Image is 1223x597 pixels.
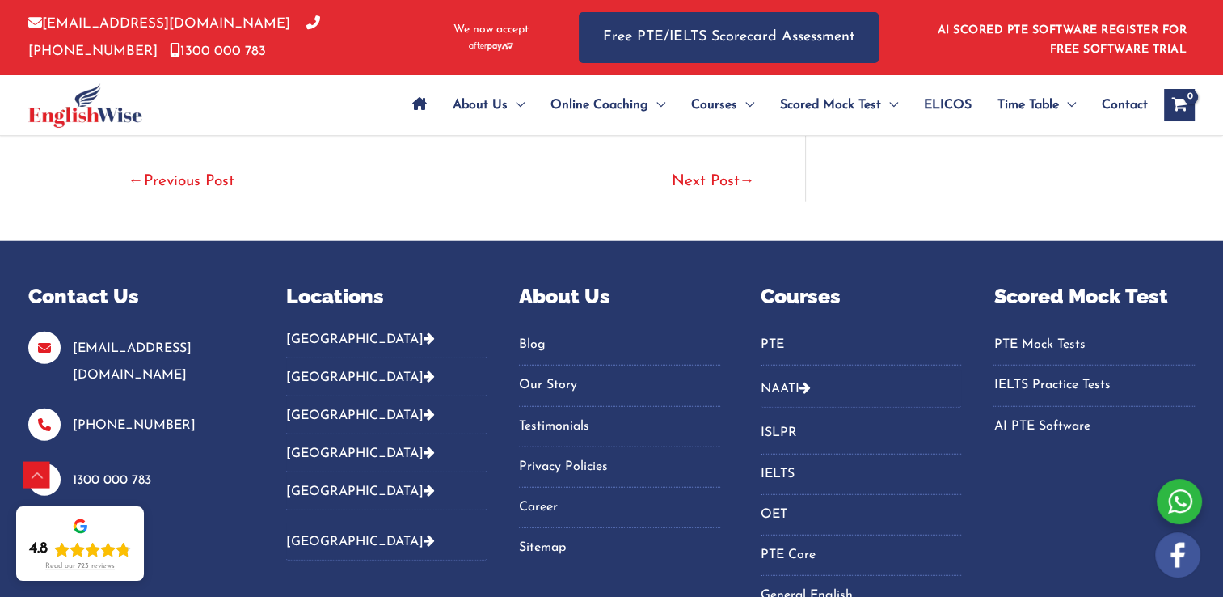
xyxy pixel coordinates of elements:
a: Free PTE/IELTS Scorecard Assessment [579,12,879,63]
a: Previous Post [129,165,234,201]
div: Rating: 4.8 out of 5 [29,540,131,559]
aside: Header Widget 1 [928,11,1195,64]
a: PTE Mock Tests [993,332,1195,358]
a: [PHONE_NUMBER] [73,419,196,432]
span: About Us [453,77,508,133]
button: [GEOGRAPHIC_DATA] [286,358,487,396]
span: Menu Toggle [737,77,754,133]
nav: Menu [519,332,720,562]
a: AI SCORED PTE SOFTWARE REGISTER FOR FREE SOFTWARE TRIAL [938,24,1187,56]
a: 1300 000 783 [73,474,151,487]
p: Scored Mock Test [993,282,1195,312]
button: [GEOGRAPHIC_DATA] [286,332,487,358]
a: Next Post [672,165,755,201]
span: Time Table [997,77,1059,133]
aside: Footer Widget 3 [519,282,720,582]
a: Sitemap [519,535,720,561]
span: We now accept [453,22,529,38]
button: [GEOGRAPHIC_DATA] [286,434,487,472]
p: Locations [286,282,487,312]
nav: Post navigation [127,132,757,202]
span: ELICOS [924,77,972,133]
img: Afterpay-Logo [469,42,513,51]
p: Courses [761,282,962,312]
span: Menu Toggle [648,77,665,133]
aside: Footer Widget 2 [286,282,487,574]
img: white-facebook.png [1155,532,1200,578]
button: [GEOGRAPHIC_DATA] [286,396,487,434]
img: cropped-ew-logo [28,83,142,128]
a: PTE [761,332,962,358]
nav: Site Navigation: Main Menu [399,77,1148,133]
span: → [740,174,755,189]
div: Read our 723 reviews [45,562,115,571]
span: Online Coaching [550,77,648,133]
p: Contact Us [28,282,246,312]
button: NAATI [761,370,962,408]
a: Scored Mock TestMenu Toggle [767,77,911,133]
a: [PHONE_NUMBER] [28,17,320,57]
a: [GEOGRAPHIC_DATA] [286,485,435,498]
a: Time TableMenu Toggle [985,77,1089,133]
a: About UsMenu Toggle [440,77,538,133]
a: ELICOS [911,77,985,133]
div: 4.8 [29,540,48,559]
a: Our Story [519,372,720,399]
aside: Footer Widget 1 [28,282,246,555]
a: PTE Core [761,542,962,569]
a: IELTS Practice Tests [993,372,1195,399]
a: OET [761,502,962,528]
a: CoursesMenu Toggle [678,77,767,133]
a: [EMAIL_ADDRESS][DOMAIN_NAME] [28,17,290,31]
span: Menu Toggle [1059,77,1076,133]
a: IELTS [761,461,962,488]
a: NAATI [761,383,799,396]
span: Menu Toggle [508,77,525,133]
a: [GEOGRAPHIC_DATA] [286,536,435,548]
span: Menu Toggle [881,77,898,133]
span: ← [129,174,144,189]
nav: Menu [761,332,962,366]
a: AI PTE Software [993,413,1195,440]
a: Career [519,494,720,521]
span: Contact [1102,77,1148,133]
a: 1300 000 783 [170,44,266,58]
a: View Shopping Cart, empty [1164,89,1195,121]
button: [GEOGRAPHIC_DATA] [286,472,487,510]
a: Testimonials [519,413,720,440]
a: Blog [519,332,720,358]
nav: Menu [993,332,1195,440]
a: [EMAIL_ADDRESS][DOMAIN_NAME] [73,342,192,382]
a: Privacy Policies [519,454,720,481]
a: Contact [1089,77,1148,133]
a: ISLPR [761,420,962,447]
span: Courses [691,77,737,133]
p: About Us [519,282,720,312]
span: Scored Mock Test [780,77,881,133]
a: Online CoachingMenu Toggle [538,77,678,133]
button: [GEOGRAPHIC_DATA] [286,523,487,561]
